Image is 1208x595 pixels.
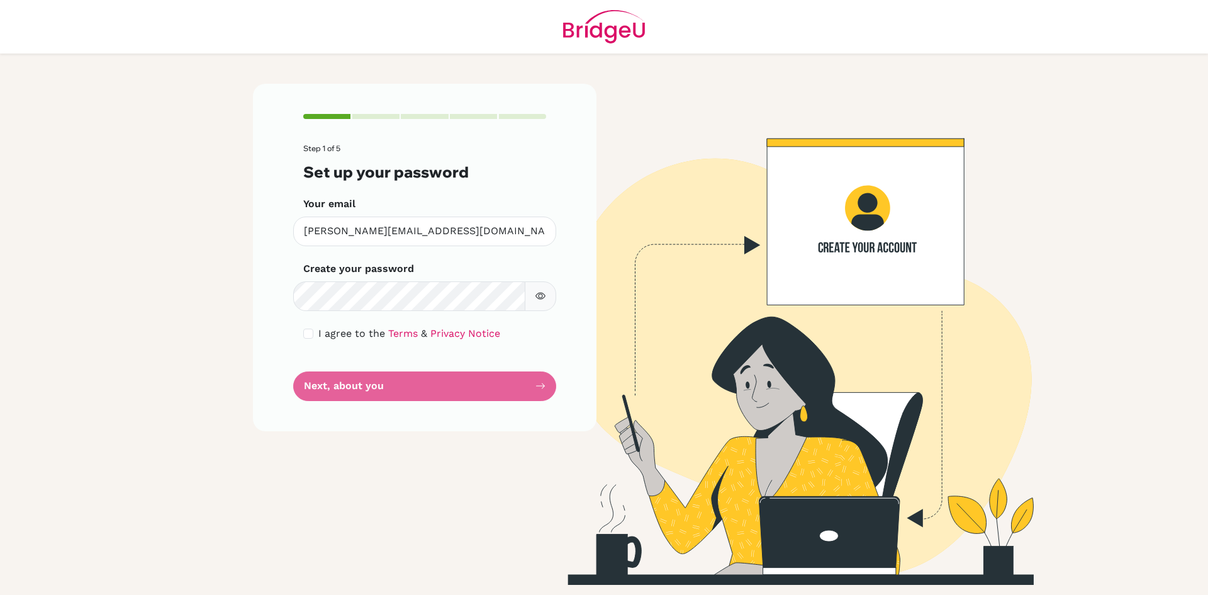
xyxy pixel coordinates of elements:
span: I agree to the [318,327,385,339]
a: Privacy Notice [430,327,500,339]
img: Create your account [425,84,1142,585]
span: & [421,327,427,339]
span: Step 1 of 5 [303,144,340,153]
a: Terms [388,327,418,339]
h3: Set up your password [303,163,546,181]
label: Create your password [303,261,414,276]
input: Insert your email* [293,217,556,246]
label: Your email [303,196,355,212]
